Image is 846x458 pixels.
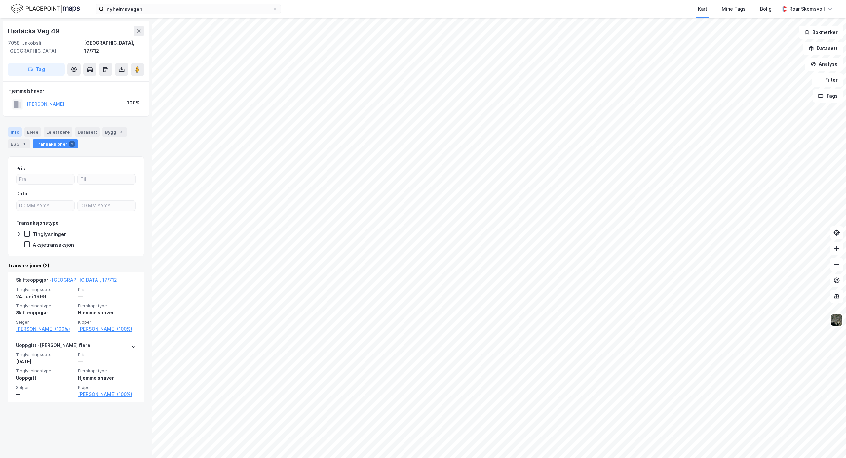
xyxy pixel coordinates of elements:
[78,390,136,398] a: [PERSON_NAME] (100%)
[16,165,25,173] div: Pris
[78,358,136,366] div: —
[16,190,27,198] div: Dato
[16,219,58,227] div: Transaksjonstype
[8,39,84,55] div: 7058, Jakobsli, [GEOGRAPHIC_DATA]
[16,385,74,390] span: Selger
[8,63,65,76] button: Tag
[21,141,27,147] div: 1
[16,374,74,382] div: Uoppgitt
[789,5,825,13] div: Roar Skomsvoll
[8,87,144,95] div: Hjemmelshaver
[127,99,140,107] div: 100%
[760,5,772,13] div: Bolig
[8,26,61,36] div: Hørløcks Veg 49
[78,325,136,333] a: [PERSON_NAME] (100%)
[722,5,746,13] div: Mine Tags
[17,201,74,211] input: DD.MM.YYYY
[799,26,843,39] button: Bokmerker
[16,341,90,352] div: Uoppgitt - [PERSON_NAME] flere
[813,426,846,458] iframe: Chat Widget
[16,293,74,301] div: 24. juni 1999
[118,129,124,135] div: 3
[102,127,127,137] div: Bygg
[8,262,144,270] div: Transaksjoner (2)
[104,4,273,14] input: Søk på adresse, matrikkel, gårdeiere, leietakere eller personer
[78,293,136,301] div: —
[33,231,66,237] div: Tinglysninger
[24,127,41,137] div: Eiere
[78,319,136,325] span: Kjøper
[33,139,78,148] div: Transaksjoner
[78,368,136,374] span: Eierskapstype
[33,242,74,248] div: Aksjetransaksjon
[812,73,843,87] button: Filter
[78,309,136,317] div: Hjemmelshaver
[16,303,74,309] span: Tinglysningstype
[78,352,136,357] span: Pris
[16,309,74,317] div: Skifteoppgjør
[8,139,30,148] div: ESG
[78,287,136,292] span: Pris
[813,89,843,103] button: Tags
[698,5,707,13] div: Kart
[803,42,843,55] button: Datasett
[52,277,117,283] a: [GEOGRAPHIC_DATA], 17/712
[69,141,75,147] div: 2
[78,174,135,184] input: Til
[8,127,22,137] div: Info
[830,314,843,326] img: 9k=
[16,390,74,398] div: —
[78,201,135,211] input: DD.MM.YYYY
[78,303,136,309] span: Eierskapstype
[16,319,74,325] span: Selger
[84,39,144,55] div: [GEOGRAPHIC_DATA], 17/712
[16,325,74,333] a: [PERSON_NAME] (100%)
[16,368,74,374] span: Tinglysningstype
[16,352,74,357] span: Tinglysningsdato
[78,374,136,382] div: Hjemmelshaver
[16,287,74,292] span: Tinglysningsdato
[44,127,72,137] div: Leietakere
[75,127,100,137] div: Datasett
[805,58,843,71] button: Analyse
[16,276,117,287] div: Skifteoppgjør -
[11,3,80,15] img: logo.f888ab2527a4732fd821a326f86c7f29.svg
[17,174,74,184] input: Fra
[78,385,136,390] span: Kjøper
[16,358,74,366] div: [DATE]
